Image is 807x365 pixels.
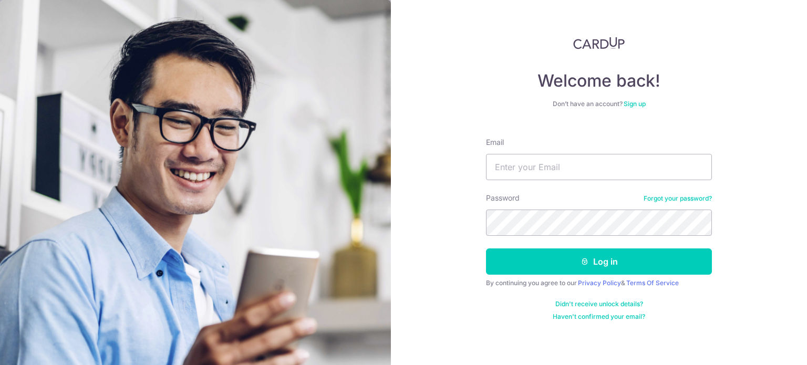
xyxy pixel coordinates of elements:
[553,312,645,321] a: Haven't confirmed your email?
[486,100,712,108] div: Don’t have an account?
[486,193,520,203] label: Password
[486,137,504,148] label: Email
[486,70,712,91] h4: Welcome back!
[573,37,625,49] img: CardUp Logo
[626,279,679,287] a: Terms Of Service
[624,100,646,108] a: Sign up
[644,194,712,203] a: Forgot your password?
[486,248,712,275] button: Log in
[578,279,621,287] a: Privacy Policy
[486,154,712,180] input: Enter your Email
[486,279,712,287] div: By continuing you agree to our &
[555,300,643,308] a: Didn't receive unlock details?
